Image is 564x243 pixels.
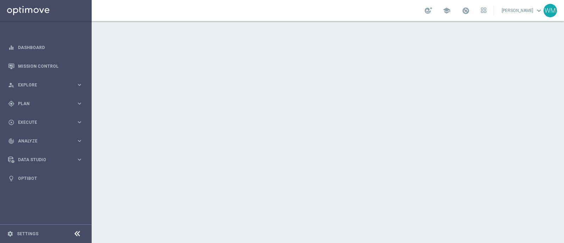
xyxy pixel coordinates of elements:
a: Mission Control [18,57,83,75]
i: play_circle_outline [8,119,14,126]
i: person_search [8,82,14,88]
i: keyboard_arrow_right [76,119,83,126]
button: equalizer Dashboard [8,45,83,50]
span: keyboard_arrow_down [535,7,543,14]
span: Plan [18,102,76,106]
button: play_circle_outline Execute keyboard_arrow_right [8,120,83,125]
span: Data Studio [18,158,76,162]
i: keyboard_arrow_right [76,100,83,107]
span: Execute [18,120,76,124]
div: Dashboard [8,38,83,57]
div: Optibot [8,169,83,188]
span: Analyze [18,139,76,143]
i: keyboard_arrow_right [76,81,83,88]
button: lightbulb Optibot [8,176,83,181]
div: Data Studio [8,157,76,163]
div: Explore [8,82,76,88]
i: lightbulb [8,175,14,182]
div: Plan [8,101,76,107]
button: Data Studio keyboard_arrow_right [8,157,83,163]
button: gps_fixed Plan keyboard_arrow_right [8,101,83,107]
a: Dashboard [18,38,83,57]
a: Settings [17,232,38,236]
button: track_changes Analyze keyboard_arrow_right [8,138,83,144]
i: equalizer [8,44,14,51]
div: Execute [8,119,76,126]
button: Mission Control [8,63,83,69]
i: gps_fixed [8,101,14,107]
a: Optibot [18,169,83,188]
i: track_changes [8,138,14,144]
div: Mission Control [8,57,83,75]
div: Analyze [8,138,76,144]
a: [PERSON_NAME]keyboard_arrow_down [501,5,544,16]
div: WM [544,4,557,17]
button: person_search Explore keyboard_arrow_right [8,82,83,88]
i: settings [7,231,13,237]
i: keyboard_arrow_right [76,156,83,163]
span: school [443,7,450,14]
span: Explore [18,83,76,87]
i: keyboard_arrow_right [76,138,83,144]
